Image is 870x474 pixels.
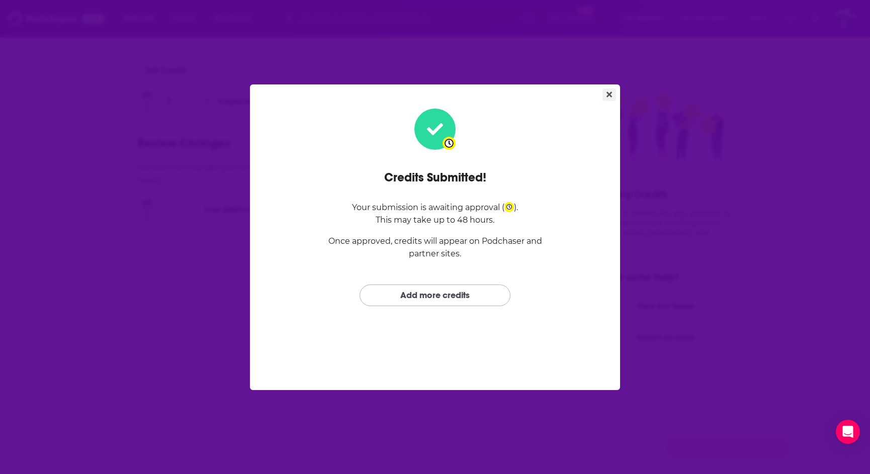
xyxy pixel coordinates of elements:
[318,235,552,260] p: Once approved, credits will appear on Podchaser and partner sites.
[318,214,552,227] p: This may take up to 48 hours.
[602,88,616,101] button: Close
[360,285,510,306] a: Add more credits
[384,170,486,185] p: Credits Submitted!
[836,420,860,444] div: Open Intercom Messenger
[318,201,552,214] p: Your submission is awaiting approval ( ).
